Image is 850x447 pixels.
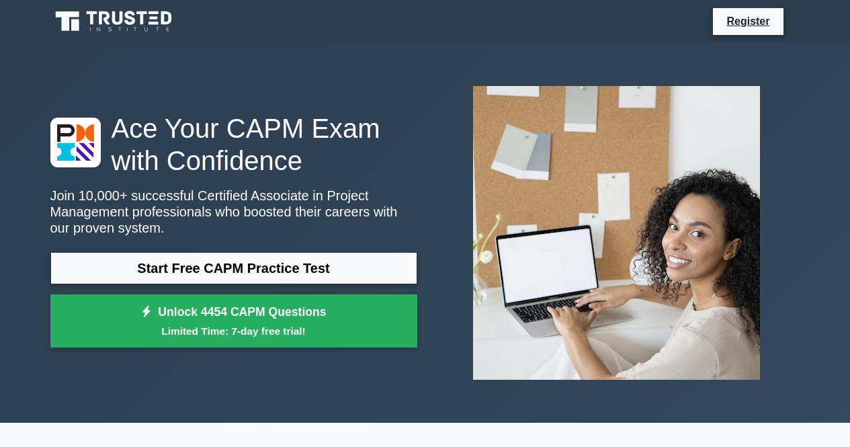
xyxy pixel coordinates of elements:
[50,252,417,284] a: Start Free CAPM Practice Test
[718,13,777,30] a: Register
[50,294,417,348] a: Unlock 4454 CAPM QuestionsLimited Time: 7-day free trial!
[50,188,417,236] p: Join 10,000+ successful Certified Associate in Project Management professionals who boosted their...
[67,323,400,339] small: Limited Time: 7-day free trial!
[50,112,417,177] h1: Ace Your CAPM Exam with Confidence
